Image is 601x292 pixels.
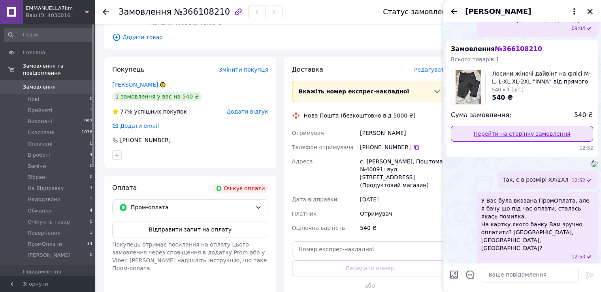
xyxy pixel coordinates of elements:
div: Додати email [119,122,160,130]
span: Так, є в розмірі Хл/2Хл [503,176,569,184]
span: 0 [90,140,92,148]
div: Повернутися назад [103,8,109,16]
span: Виконані [28,118,52,125]
span: Повернення [28,229,60,237]
span: 0 [90,252,92,259]
button: Закрити [585,7,595,16]
div: успішних покупок [112,108,187,116]
span: 540 ₴ [574,111,593,120]
input: Пошук [4,28,93,42]
div: 1 замовлення у вас на 540 ₴ [112,92,202,101]
span: 14 [87,241,92,248]
div: 540 ₴ [358,221,449,235]
span: В роботі [28,152,50,159]
span: 4 [90,207,92,214]
button: Відкрити шаблони відповідей [465,269,475,280]
span: Покупець [112,66,145,73]
span: №366108210 [174,7,230,17]
span: 1 [90,196,92,203]
span: 4 [90,152,92,159]
span: або [362,282,377,290]
button: [PERSON_NAME] [465,6,579,17]
span: Отримувач [292,130,324,136]
button: Відправити запит на оплату [112,222,268,237]
span: Телефон отримувача [292,144,354,150]
span: Оплата [112,184,137,192]
span: Очікують товар [28,218,70,226]
span: Сума замовлення: [451,111,511,120]
span: Адреса [292,158,313,165]
span: Скасовані [28,129,55,136]
span: 0 [90,163,92,170]
span: Обманки [28,207,52,214]
div: Ваш ID: 4030016 [26,12,95,19]
span: 1 [90,229,92,237]
span: 0 [90,96,92,103]
span: Платник [292,210,317,217]
span: 997 [84,118,92,125]
span: Додати товар [112,33,448,42]
div: Статус замовлення [383,8,456,16]
img: f2e71c32-9d22-46be-a554-c591dd4f3874_w500_h500 [592,161,598,167]
div: Нова Пошта (безкоштовно від 5000 ₴) [302,112,418,119]
div: [PHONE_NUMBER] [119,136,171,144]
span: Оціночна вартість [292,225,345,231]
div: [DATE] [358,192,449,207]
span: 0 [90,174,92,181]
span: 77% [120,108,132,115]
span: 09:04 11.10.2025 [571,25,585,32]
a: [PERSON_NAME] [112,82,158,88]
span: На Відправку [28,185,64,192]
div: Очікує оплати [213,184,268,193]
span: Лосини жіночі дайвінг на флісі M-L, L-XL,XL-2XL "INNA" від прямого постачальника [492,70,593,85]
a: Перейти на сторінку замовлення [451,126,593,142]
div: [PHONE_NUMBER] [360,143,448,151]
button: Назад [449,7,459,16]
span: 12:52 11.10.2025 [571,177,585,184]
span: Змінити покупця [219,66,268,73]
div: с. [PERSON_NAME], Поштомат №40091: вул. [STREET_ADDRESS] (Продуктовий магазин) [358,154,449,192]
span: Всього товарів: 1 [451,56,499,63]
span: Заміни [28,163,46,170]
span: ПромОплати [28,241,62,248]
span: № 366108210 [495,45,542,53]
img: 6839878658_w100_h100_losiny-zhenskie-dajving.jpg [456,70,481,104]
span: 540 ₴ [492,94,513,101]
span: Вкажіть номер експрес-накладної [299,88,409,95]
span: У Вас була вказана ПромОплата, але я бачу що під час оплати, сталась якась помилка. На картку яко... [481,197,593,252]
input: Номер експрес-накладної [292,241,448,257]
span: Покупець отримає посилання на оплату цього замовлення через сповіщення в додатку Prom або у Viber... [112,241,267,271]
span: Нові [28,96,39,103]
span: 3 [90,185,92,192]
span: Повідомлення [23,268,61,275]
span: [PERSON_NAME] [28,252,70,259]
span: 1 [90,107,92,114]
div: [PERSON_NAME] [358,126,449,140]
span: Замовлення [119,7,171,17]
span: Дата відправки [292,196,337,203]
span: Зібрані [28,174,47,181]
span: EMMANUELLA7km [26,5,85,12]
span: Додати відгук [226,108,268,115]
div: Додати email [111,122,160,130]
span: Редагувати [414,66,448,73]
span: Каталог ProSale: 79.65 ₴ [150,19,222,26]
span: Головна [23,49,45,56]
span: Замовлення [23,83,56,91]
span: [PERSON_NAME] [465,6,531,17]
span: 12:52 11.10.2025 [451,145,593,152]
div: Отримувач [358,207,449,221]
span: Пром-оплата [131,203,252,212]
span: Прийняті [28,107,52,114]
span: 540 x 1 (шт.) [492,87,524,93]
span: Недодзвони [28,196,60,203]
span: Замовлення [451,45,542,53]
span: 1076 [81,129,92,136]
span: Оплачені [28,140,53,148]
span: 12:53 11.10.2025 [571,254,585,260]
span: 0 [90,218,92,226]
span: Замовлення та повідомлення [23,63,95,77]
span: Доставка [292,66,323,73]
